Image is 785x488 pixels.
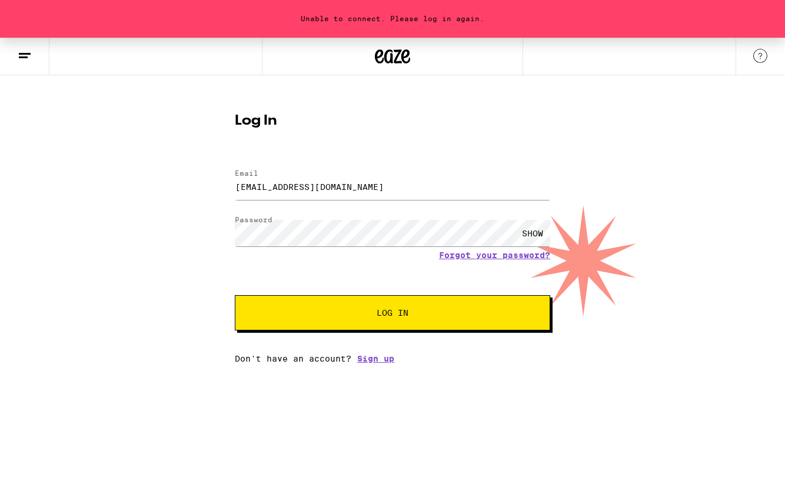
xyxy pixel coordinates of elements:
span: Hi. Need any help? [7,8,85,18]
input: Email [235,173,550,200]
a: Forgot your password? [439,250,550,260]
label: Email [235,169,258,177]
div: Don't have an account? [235,354,550,363]
span: Log In [377,309,408,317]
div: SHOW [515,220,550,246]
a: Sign up [357,354,394,363]
button: Log In [235,295,550,330]
label: Password [235,216,272,223]
h1: Log In [235,114,550,128]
